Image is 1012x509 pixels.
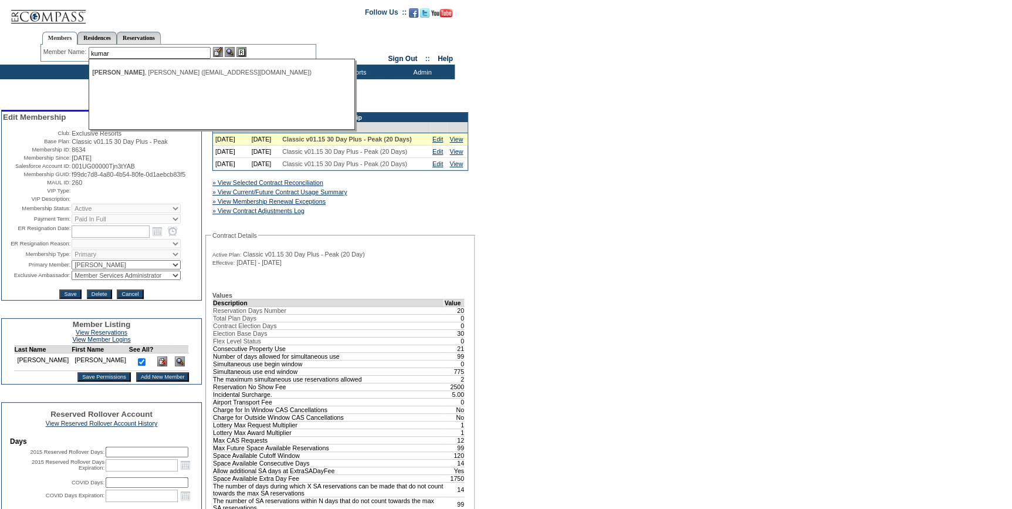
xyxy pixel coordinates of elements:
span: [DATE] [72,154,92,161]
b: Values [212,292,232,299]
div: , [PERSON_NAME] ([EMAIL_ADDRESS][DOMAIN_NAME]) [92,69,350,76]
span: Flex Level Status [213,338,261,345]
a: » View Membership Renewal Exceptions [212,198,326,205]
td: 0 [444,322,465,329]
a: View [449,148,463,155]
td: [DATE] [249,158,280,170]
td: 99 [444,444,465,451]
span: Classic v01.15 30 Day Plus - Peak (20 Days) [282,136,411,143]
a: View [449,136,463,143]
a: View Member Logins [72,336,130,343]
td: 5.00 [444,390,465,398]
td: [PERSON_NAME] [14,353,72,371]
td: Value [444,299,465,306]
td: The number of days during which X SA reservations can be made that do not count towards the max S... [213,482,444,497]
a: Edit [432,148,443,155]
td: 2 [444,375,465,383]
td: Space Available Extra Day Fee [213,474,444,482]
td: 14 [444,459,465,467]
a: Open the calendar popup. [179,459,192,471]
td: 14 [444,482,465,497]
td: 0 [444,337,465,345]
td: Description [213,299,444,306]
a: View Reserved Rollover Account History [46,420,158,427]
td: Charge for In Window CAS Cancellations [213,406,444,413]
a: View [449,160,463,167]
span: 260 [72,179,82,186]
td: Incidental Surcharge. [213,390,444,398]
div: Member Name: [43,47,89,57]
td: 12 [444,436,465,444]
td: No [444,406,465,413]
td: Membership Since: [3,154,70,161]
span: Total Plan Days [213,315,256,322]
a: Become our fan on Facebook [409,12,418,19]
td: No [444,413,465,421]
img: Reservations [236,47,246,57]
span: f99dc7d8-4a80-4b54-80fe-0d1aebcb83f5 [72,171,185,178]
td: VIP Type: [3,187,70,194]
td: See All? [129,346,154,353]
img: b_edit.gif [213,47,223,57]
td: [DATE] [213,133,249,146]
span: Effective: [212,259,235,267]
span: Classic v01.15 30 Day Plus - Peak (20 Days) [282,160,407,167]
td: Lottery Max Award Multiplier [213,429,444,436]
td: Days [10,437,193,446]
span: Reserved Rollover Account [50,410,153,419]
a: Edit [432,160,443,167]
td: Primary Member: [3,260,70,269]
td: 30 [444,329,465,337]
span: Classic v01.15 30 Day Plus - Peak [72,138,167,145]
td: Yes [444,467,465,474]
a: Open the time view popup. [166,225,179,238]
span: Election Base Days [213,330,267,337]
a: Help [438,55,453,63]
td: Membership ID: [3,146,70,153]
span: Reservation Days Number [213,307,286,314]
td: [DATE] [213,158,249,170]
td: ER Resignation Reason: [3,239,70,248]
input: Save Permissions [77,372,131,382]
a: Subscribe to our YouTube Channel [431,12,452,19]
td: Membership Type: [3,250,70,259]
span: Member Listing [73,320,131,329]
input: Cancel [117,289,143,299]
a: Edit [432,136,443,143]
img: Become our fan on Facebook [409,8,418,18]
a: Sign Out [388,55,417,63]
span: 8634 [72,146,86,153]
img: Delete [157,356,167,366]
td: Club: [3,130,70,137]
img: Subscribe to our YouTube Channel [431,9,452,18]
img: Follow us on Twitter [420,8,429,18]
td: Lottery Max Request Multiplier [213,421,444,429]
span: Contract Election Days [213,322,276,329]
td: 0 [444,398,465,406]
td: Consecutive Property Use [213,345,444,352]
span: Active Plan: [212,251,241,258]
input: Save [59,289,81,299]
td: 775 [444,368,465,375]
td: Charge for Outside Window CAS Cancellations [213,413,444,421]
td: MAUL ID: [3,179,70,186]
td: Space Available Consecutive Days [213,459,444,467]
label: 2015 Reserved Rollover Days Expiration: [32,459,104,471]
td: Membership Status: [3,204,70,213]
td: Simultaneous use end window [213,368,444,375]
td: Airport Transport Fee [213,398,444,406]
label: COVID Days: [72,480,104,486]
td: The maximum simultaneous use reservations allowed [213,375,444,383]
span: Classic v01.15 30 Day Plus - Peak (20 Days) [282,148,407,155]
td: Follow Us :: [365,7,407,21]
span: [PERSON_NAME] [92,69,144,76]
td: 2500 [444,383,465,390]
td: Simultaneous use begin window [213,360,444,368]
span: [DATE] - [DATE] [236,259,282,266]
td: Membership GUID: [3,171,70,178]
span: :: [425,55,430,63]
td: [DATE] [213,146,249,158]
td: 1 [444,421,465,429]
a: View Reservations [76,329,127,336]
a: » View Selected Contract Reconciliation [212,179,323,186]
